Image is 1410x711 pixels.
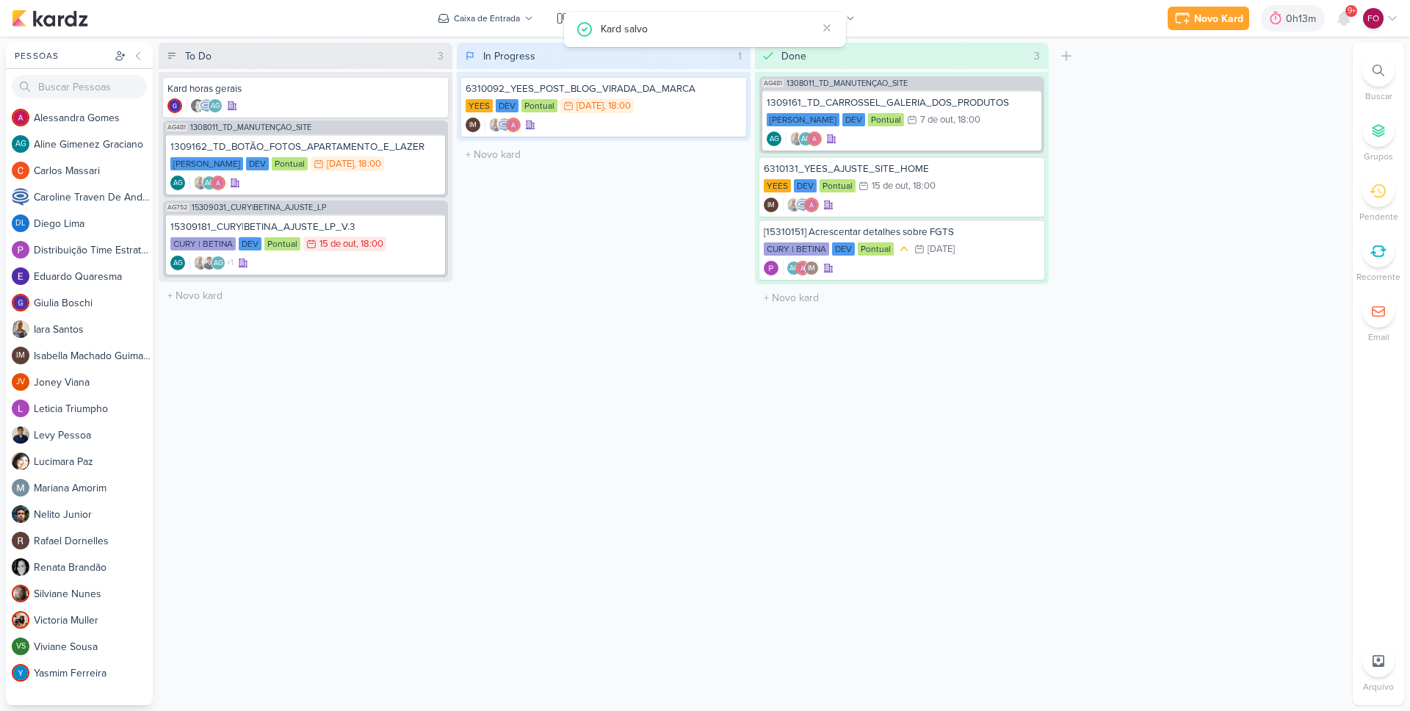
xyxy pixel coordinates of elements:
img: Iara Santos [789,131,804,146]
div: L e t i c i a T r i u m p h o [34,401,153,416]
div: 3 [432,48,449,64]
div: Colaboradores: Iara Santos, Aline Gimenez Graciano, Alessandra Gomes [189,176,225,190]
div: Colaboradores: Iara Santos, Aline Gimenez Graciano, Alessandra Gomes [786,131,822,146]
input: + Novo kard [758,287,1046,308]
p: Grupos [1364,150,1393,163]
div: Diego Lima [12,214,29,232]
img: Levy Pessoa [12,426,29,444]
p: AG [211,103,220,110]
div: Criador(a): Distribuição Time Estratégico [764,261,778,275]
img: Distribuição Time Estratégico [12,241,29,259]
span: AG481 [762,79,784,87]
img: Renata Brandão [12,558,29,576]
img: Iara Santos [787,198,801,212]
div: A l e s s a n d r a G o m e s [34,110,153,126]
p: Pendente [1359,210,1398,223]
div: DEV [496,99,518,112]
div: Aline Gimenez Graciano [170,256,185,270]
img: Iara Santos [193,256,208,270]
span: AG752 [166,203,189,212]
p: Arquivo [1363,680,1394,693]
div: , 18:00 [356,239,383,249]
div: DEV [239,237,261,250]
div: YEES [466,99,493,112]
p: IM [16,352,25,360]
img: Iara Santos [193,176,208,190]
div: Isabella Machado Guimarães [764,198,778,212]
div: C a r l o s M a s s a r i [34,163,153,178]
img: Yasmim Ferreira [12,664,29,682]
p: AG [789,265,799,273]
div: Pessoas [12,49,112,62]
div: Colaboradores: Renata Brandão, Caroline Traven De Andrade, Aline Gimenez Graciano [187,98,223,113]
div: [PERSON_NAME] [767,113,839,126]
p: IM [469,122,477,129]
img: Caroline Traven De Andrade [12,188,29,206]
div: 1309161_TD_CARROSSEL_GALERIA_DOS_PRODUTOS [767,96,1037,109]
div: Kard salvo [601,21,817,37]
div: 6310092_YEES_POST_BLOG_VIRADA_DA_MARCA [466,82,742,95]
img: Alessandra Gomes [795,261,810,275]
div: I a r a S a n t o s [34,322,153,337]
p: IM [808,265,815,273]
div: Viviane Sousa [12,638,29,655]
p: DL [15,220,26,228]
img: Alessandra Gomes [211,176,225,190]
img: Carlos Massari [12,162,29,179]
img: Iara Santos [12,320,29,338]
div: Isabella Machado Guimarães [12,347,29,364]
img: Distribuição Time Estratégico [764,261,778,275]
div: DEV [842,113,865,126]
div: V i v i a n e S o u s a [34,639,153,654]
div: [15310151] Acrescentar detalhes sobre FGTS [764,225,1040,239]
div: DEV [832,242,855,256]
span: 1308011_TD_MANUTENÇÃO_SITE [190,123,311,131]
div: Fabio Oliveira [1363,8,1384,29]
img: Renata Brandão [190,98,205,113]
img: Caroline Traven De Andrade [497,118,512,132]
p: AG [801,136,811,143]
div: 15309181_CURY|BETINA_AJUSTE_LP_V.3 [170,220,441,234]
button: Novo Kard [1168,7,1249,30]
div: S i l v i a n e N u n e s [34,586,153,602]
div: Aline Gimenez Graciano [170,176,185,190]
span: 1308011_TD_MANUTENÇÃO_SITE [787,79,908,87]
div: 0h13m [1286,11,1320,26]
p: Buscar [1365,90,1392,103]
p: AG [205,180,214,187]
div: Criador(a): Isabella Machado Guimarães [466,118,480,132]
div: Novo Kard [1194,11,1243,26]
img: Silviane Nunes [12,585,29,602]
div: Aline Gimenez Graciano [798,131,813,146]
div: Criador(a): Giulia Boschi [167,98,182,113]
p: AG [770,136,779,143]
div: D i s t r i b u i ç ã o T i m e E s t r a t é g i c o [34,242,153,258]
div: E d u a r d o Q u a r e s m a [34,269,153,284]
img: Rafael Dornelles [12,532,29,549]
input: + Novo kard [162,285,449,306]
p: JV [16,378,25,386]
div: V i c t o r i a M u l l e r [34,613,153,628]
div: Aline Gimenez Graciano [202,176,217,190]
img: Lucimara Paz [12,452,29,470]
img: Caroline Traven De Andrade [795,198,810,212]
div: Pontual [521,99,557,112]
div: Colaboradores: Aline Gimenez Graciano, Alessandra Gomes, Isabella Machado Guimarães [783,261,819,275]
span: 9+ [1348,5,1356,17]
p: AG [173,260,183,267]
div: D i e g o L i m a [34,216,153,231]
div: Aline Gimenez Graciano [211,256,225,270]
div: N e l i t o J u n i o r [34,507,153,522]
div: 6310131_YEES_AJUSTE_SITE_HOME [764,162,1040,176]
div: Colaboradores: Iara Santos, Caroline Traven De Andrade, Alessandra Gomes [485,118,521,132]
div: Y a s m i m F e r r e i r a [34,665,153,681]
img: Levy Pessoa [202,256,217,270]
div: Joney Viana [12,373,29,391]
input: Buscar Pessoas [12,75,147,98]
div: Isabella Machado Guimarães [804,261,819,275]
div: I s a b e l l a M a c h a d o G u i m a r ã e s [34,348,153,364]
div: 1309162_TD_BOTÃO_FOTOS_APARTAMENTO_E_LAZER [170,140,441,154]
img: Nelito Junior [12,505,29,523]
div: 15 de out [319,239,356,249]
div: Colaboradores: Iara Santos, Caroline Traven De Andrade, Alessandra Gomes [783,198,819,212]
